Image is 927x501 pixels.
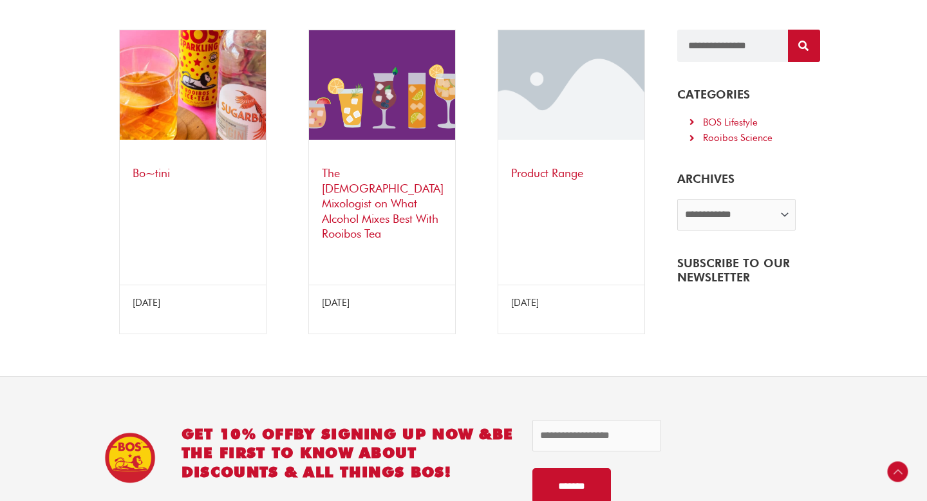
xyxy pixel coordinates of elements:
[133,166,170,180] a: Bo~tini
[703,130,772,146] div: Rooibos Science
[133,297,160,308] span: [DATE]
[498,30,644,140] img: placeholder.png
[322,297,350,308] span: [DATE]
[104,432,156,484] img: BOS Ice Tea
[677,172,819,186] h5: ARCHIVES
[120,30,266,140] img: sugarbird thumbnails lemon
[511,297,539,308] span: [DATE]
[309,30,455,140] img: The French Mixologist on What Alcohol Mixes Best With Rooibos Tea
[677,88,819,102] h4: CATEGORIES
[677,256,819,284] h4: SUBSCRIBE TO OUR NEWSLETTER
[322,166,444,240] a: The [DEMOGRAPHIC_DATA] Mixologist on What Alcohol Mixes Best With Rooibos Tea
[788,30,820,62] button: Search
[687,130,810,146] a: Rooibos Science
[182,424,514,482] h2: GET 10% OFF be the first to know about discounts & all things BOS!
[511,166,583,180] a: Product Range
[703,115,758,131] div: BOS Lifestyle
[687,115,810,131] a: BOS Lifestyle
[294,425,492,442] span: BY SIGNING UP NOW &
